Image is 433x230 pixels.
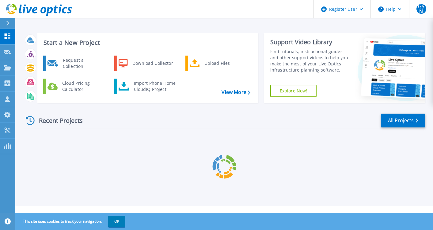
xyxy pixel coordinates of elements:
div: Import Phone Home CloudIQ Project [131,80,179,92]
a: Download Collector [114,56,177,71]
div: Recent Projects [24,113,91,128]
a: All Projects [381,114,425,127]
a: Cloud Pricing Calculator [43,79,106,94]
div: Support Video Library [270,38,351,46]
div: Download Collector [129,57,176,69]
div: Cloud Pricing Calculator [59,80,104,92]
div: Upload Files [201,57,247,69]
span: This site uses cookies to track your navigation. [17,216,125,227]
a: Upload Files [185,56,248,71]
button: OK [108,216,125,227]
span: GSN [416,4,426,14]
a: Request a Collection [43,56,106,71]
div: Request a Collection [60,57,104,69]
a: Explore Now! [270,85,317,97]
a: View More [222,89,250,95]
div: Find tutorials, instructional guides and other support videos to help you make the most of your L... [270,49,351,73]
h3: Start a New Project [44,39,250,46]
